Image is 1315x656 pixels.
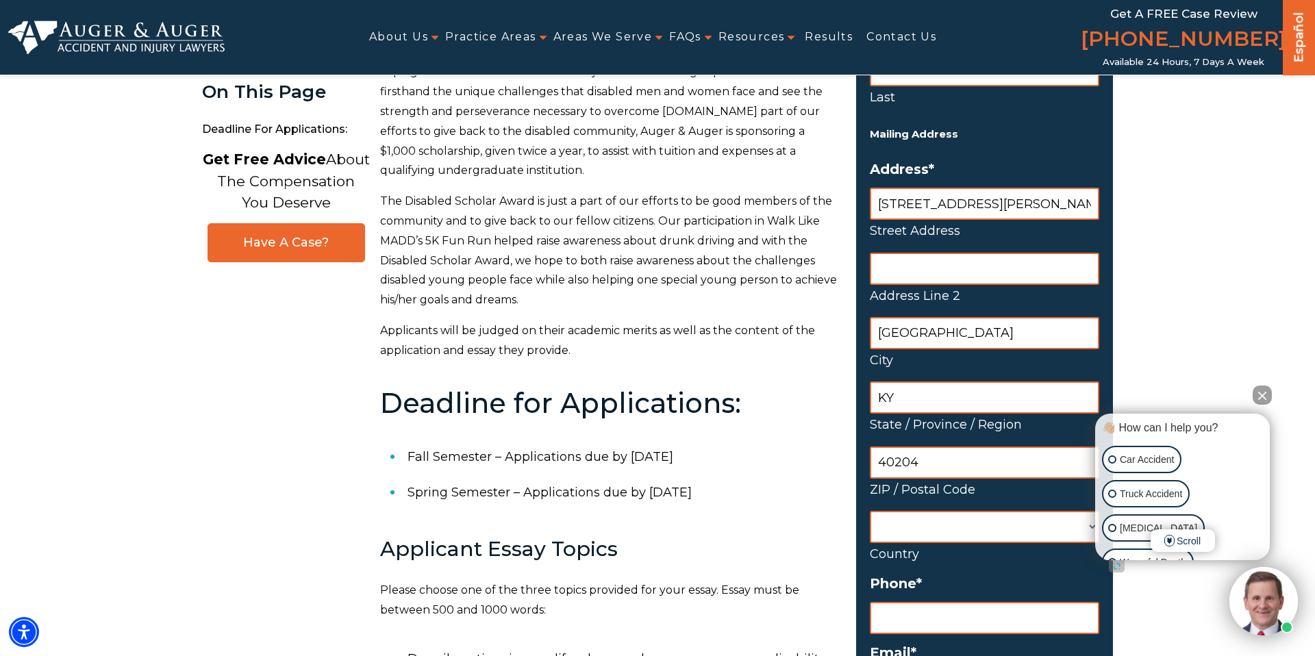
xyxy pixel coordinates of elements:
[222,235,351,251] span: Have A Case?
[870,220,1099,242] label: Street Address
[870,161,1099,177] label: Address
[380,192,840,310] p: The Disabled Scholar Award is just a part of our efforts to be good members of the community and ...
[1120,485,1182,503] p: Truck Accident
[208,223,365,262] a: Have A Case?
[870,414,1099,436] label: State / Province / Region
[408,475,840,510] li: Spring Semester – Applications due by [DATE]
[380,538,840,560] h3: Applicant Essay Topics
[870,349,1099,371] label: City
[1120,451,1174,468] p: Car Accident
[380,388,840,418] h2: Deadline for Applications:
[1120,520,1197,537] p: [MEDICAL_DATA]
[1081,24,1286,57] a: [PHONE_NUMBER]
[203,151,326,168] strong: Get Free Advice
[870,86,1099,108] label: Last
[380,581,840,620] p: Please choose one of the three topics provided for your essay. Essay must be between 500 and 1000...
[805,22,853,53] a: Results
[1099,420,1266,436] div: 👋🏼 How can I help you?
[380,43,840,181] p: As a personal injury law firm, our attorneys frequently represent families who are coping with th...
[870,125,1099,144] h5: Mailing Address
[669,22,701,53] a: FAQs
[1110,7,1257,21] span: Get a FREE Case Review
[408,439,840,475] li: Fall Semester – Applications due by [DATE]
[718,22,785,53] a: Resources
[1103,57,1264,68] span: Available 24 Hours, 7 Days a Week
[1120,554,1186,571] p: Wrongful Death
[8,21,225,53] img: Auger & Auger Accident and Injury Lawyers Logo
[9,617,39,647] div: Accessibility Menu
[1109,560,1125,572] a: Open intaker chat
[202,116,370,144] span: Deadline for Applications:
[870,285,1099,307] label: Address Line 2
[203,149,370,214] p: About The Compensation You Deserve
[870,479,1099,501] label: ZIP / Postal Code
[380,321,840,361] p: Applicants will be judged on their academic merits as well as the content of the application and ...
[1151,529,1215,552] span: Scroll
[870,543,1099,565] label: Country
[369,22,428,53] a: About Us
[866,22,936,53] a: Contact Us
[870,575,1099,592] label: Phone
[445,22,536,53] a: Practice Areas
[202,82,370,102] div: On This Page
[1229,567,1298,635] img: Intaker widget Avatar
[1253,386,1272,405] button: Close Intaker Chat Widget
[553,22,653,53] a: Areas We Serve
